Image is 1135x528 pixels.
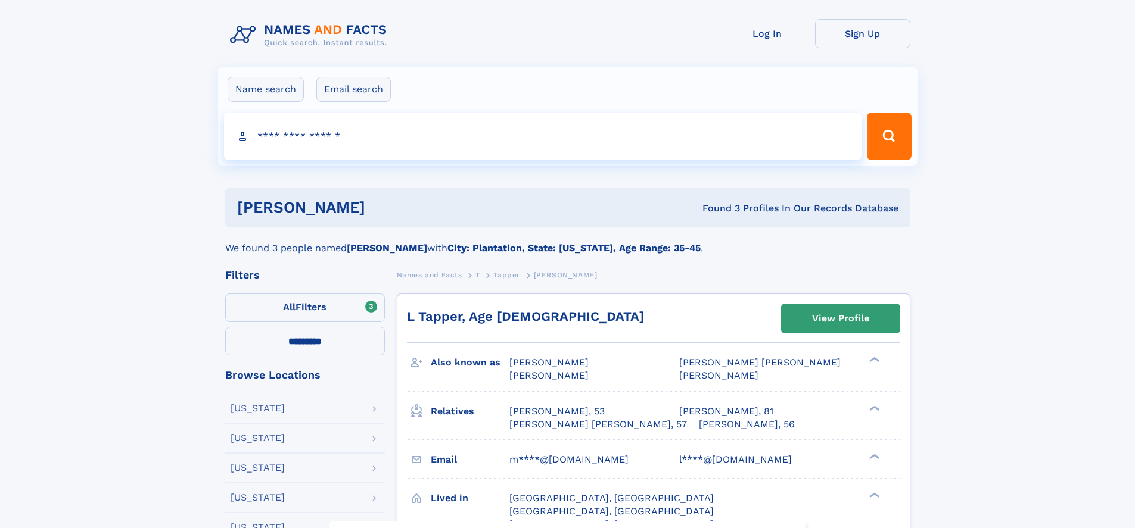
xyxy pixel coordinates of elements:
[509,357,589,368] span: [PERSON_NAME]
[812,305,869,332] div: View Profile
[720,19,815,48] a: Log In
[316,77,391,102] label: Email search
[782,304,900,333] a: View Profile
[866,356,881,364] div: ❯
[225,227,910,255] div: We found 3 people named with .
[509,370,589,381] span: [PERSON_NAME]
[866,452,881,460] div: ❯
[475,267,480,282] a: T
[231,463,285,473] div: [US_STATE]
[509,418,687,431] a: [PERSON_NAME] [PERSON_NAME], 57
[225,293,385,322] label: Filters
[509,492,714,504] span: [GEOGRAPHIC_DATA], [GEOGRAPHIC_DATA]
[493,271,520,279] span: Tapper
[431,401,509,421] h3: Relatives
[283,301,296,313] span: All
[475,271,480,279] span: T
[225,270,385,280] div: Filters
[699,418,795,431] a: [PERSON_NAME], 56
[431,488,509,508] h3: Lived in
[867,113,911,160] button: Search Button
[534,202,898,215] div: Found 3 Profiles In Our Records Database
[509,405,605,418] a: [PERSON_NAME], 53
[447,242,701,254] b: City: Plantation, State: [US_STATE], Age Range: 35-45
[228,77,304,102] label: Name search
[224,113,862,160] input: search input
[225,19,397,51] img: Logo Names and Facts
[231,404,285,413] div: [US_STATE]
[231,493,285,502] div: [US_STATE]
[431,352,509,373] h3: Also known as
[407,309,644,324] a: L Tapper, Age [DEMOGRAPHIC_DATA]
[431,449,509,470] h3: Email
[866,404,881,412] div: ❯
[493,267,520,282] a: Tapper
[509,505,714,517] span: [GEOGRAPHIC_DATA], [GEOGRAPHIC_DATA]
[866,491,881,499] div: ❯
[679,405,773,418] a: [PERSON_NAME], 81
[231,433,285,443] div: [US_STATE]
[347,242,427,254] b: [PERSON_NAME]
[237,200,534,215] h1: [PERSON_NAME]
[679,370,758,381] span: [PERSON_NAME]
[225,370,385,380] div: Browse Locations
[534,271,598,279] span: [PERSON_NAME]
[397,267,462,282] a: Names and Facts
[679,357,841,368] span: [PERSON_NAME] [PERSON_NAME]
[815,19,910,48] a: Sign Up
